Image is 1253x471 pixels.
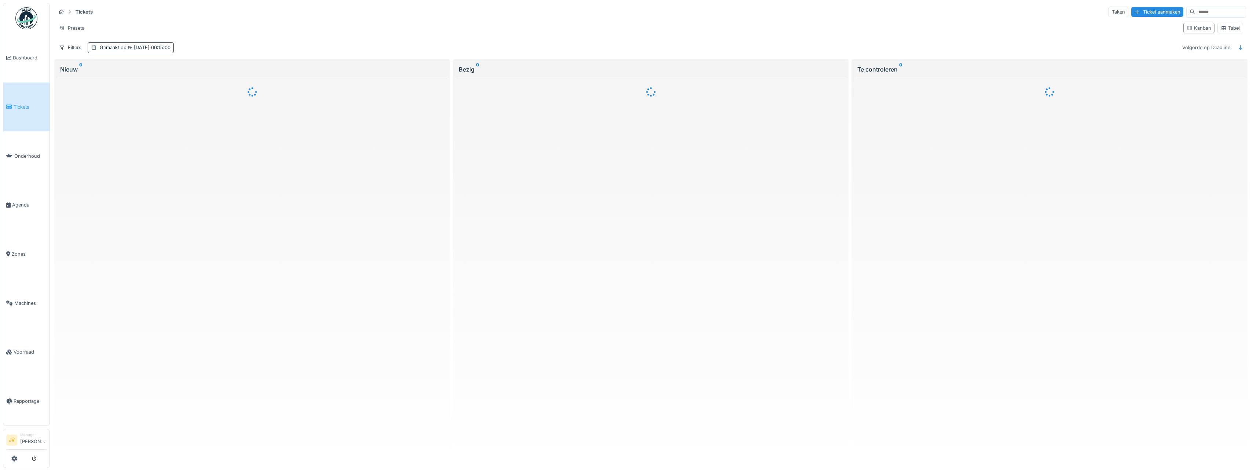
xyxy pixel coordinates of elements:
[15,7,37,29] img: Badge_color-CXgf-gQk.svg
[899,65,902,74] sup: 0
[14,348,47,355] span: Voorraad
[13,54,47,61] span: Dashboard
[14,153,47,160] span: Onderhoud
[3,328,50,377] a: Voorraad
[12,251,47,258] span: Zones
[56,23,88,33] div: Presets
[14,103,47,110] span: Tickets
[100,44,171,51] div: Gemaakt op
[476,65,479,74] sup: 0
[56,42,85,53] div: Filters
[1179,42,1234,53] div: Volgorde op Deadline
[3,278,50,328] a: Machines
[14,300,47,307] span: Machines
[3,377,50,426] a: Rapportage
[60,65,444,74] div: Nieuw
[20,432,47,438] div: Manager
[3,33,50,83] a: Dashboard
[3,180,50,230] a: Agenda
[12,201,47,208] span: Agenda
[1109,7,1128,17] div: Taken
[20,432,47,448] li: [PERSON_NAME]
[127,45,171,50] span: [DATE] 00:15:00
[6,432,47,450] a: JV Manager[PERSON_NAME]
[3,230,50,279] a: Zones
[14,398,47,405] span: Rapportage
[1187,25,1211,32] div: Kanban
[3,131,50,180] a: Onderhoud
[3,83,50,132] a: Tickets
[459,65,843,74] div: Bezig
[6,435,17,446] li: JV
[79,65,83,74] sup: 0
[1221,25,1240,32] div: Tabel
[73,8,96,15] strong: Tickets
[857,65,1241,74] div: Te controleren
[1131,7,1183,17] div: Ticket aanmaken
